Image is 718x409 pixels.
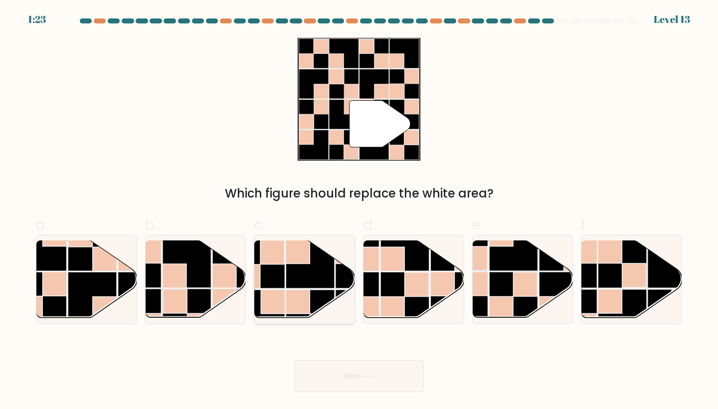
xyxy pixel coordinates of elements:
[28,12,46,27] div: 1:23
[363,215,375,234] span: d.
[654,12,690,27] div: Level 13
[36,215,48,234] span: a.
[472,215,483,234] span: e.
[294,360,424,392] button: Next
[42,185,676,203] div: Which figure should replace the white area?
[145,215,157,234] span: b.
[350,100,410,147] g: "
[254,215,265,234] span: c.
[581,215,588,234] span: f.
